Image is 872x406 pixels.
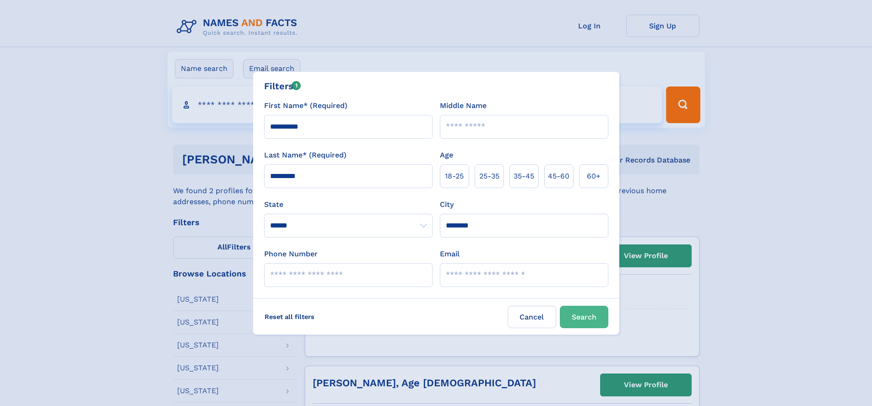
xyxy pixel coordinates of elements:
label: City [440,199,454,210]
label: Age [440,150,453,161]
span: 45‑60 [548,171,569,182]
div: Filters [264,79,301,93]
label: State [264,199,433,210]
label: Reset all filters [259,306,320,328]
label: First Name* (Required) [264,100,347,111]
button: Search [560,306,608,328]
span: 18‑25 [445,171,464,182]
label: Cancel [508,306,556,328]
label: Last Name* (Required) [264,150,347,161]
label: Phone Number [264,249,318,260]
span: 25‑35 [479,171,499,182]
label: Email [440,249,460,260]
label: Middle Name [440,100,487,111]
span: 35‑45 [514,171,534,182]
span: 60+ [587,171,601,182]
